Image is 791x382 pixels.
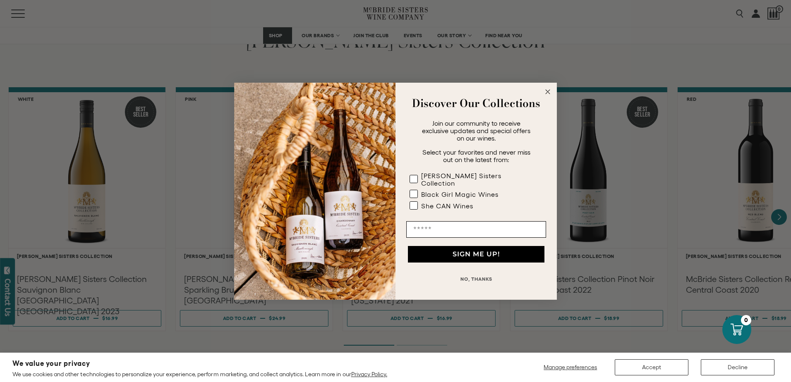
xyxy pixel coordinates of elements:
button: Manage preferences [539,359,602,375]
input: Email [406,221,546,238]
button: Close dialog [543,87,553,97]
div: She CAN Wines [421,202,473,210]
strong: Discover Our Collections [412,95,540,111]
div: Black Girl Magic Wines [421,191,499,198]
div: 0 [741,315,751,325]
a: Privacy Policy. [351,371,387,377]
img: 42653730-7e35-4af7-a99d-12bf478283cf.jpeg [234,83,395,300]
button: NO, THANKS [406,271,546,287]
button: Accept [615,359,688,375]
div: [PERSON_NAME] Sisters Collection [421,172,530,187]
p: We use cookies and other technologies to personalize your experience, perform marketing, and coll... [12,370,387,378]
span: Join our community to receive exclusive updates and special offers on our wines. [422,119,530,142]
h2: We value your privacy [12,360,387,367]
span: Select your favorites and never miss out on the latest from: [422,148,530,163]
button: SIGN ME UP! [408,246,544,263]
span: Manage preferences [544,364,597,370]
button: Decline [701,359,774,375]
